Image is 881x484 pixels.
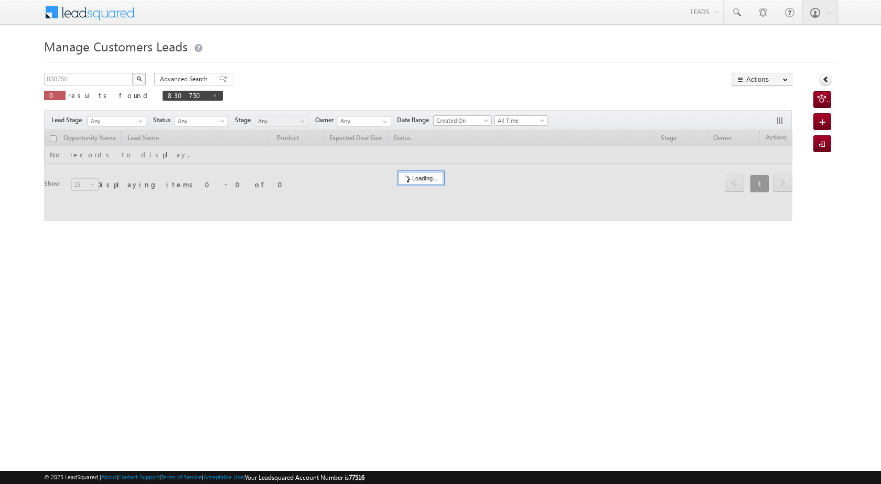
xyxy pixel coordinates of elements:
[203,474,243,480] a: Acceptable Use
[399,172,443,185] div: Loading...
[495,115,548,126] a: All Time
[153,115,175,125] span: Status
[349,474,364,481] span: 77516
[168,91,207,100] span: 830750
[434,116,488,125] span: Created On
[175,116,225,126] span: Any
[161,474,202,480] a: Terms of Service
[732,73,792,86] button: Actions
[44,472,364,482] span: © 2025 LeadSquared | | | | |
[175,116,228,126] a: Any
[68,91,152,100] span: results found
[88,116,143,126] span: Any
[433,115,492,126] a: Created On
[160,74,211,84] span: Advanced Search
[255,116,305,126] span: Any
[255,116,308,126] a: Any
[377,116,390,127] a: Show All Items
[235,115,255,125] span: Stage
[118,474,159,480] a: Contact Support
[101,474,116,480] a: About
[136,76,142,81] img: Search
[88,116,146,126] a: Any
[338,116,391,126] input: Type to Search
[397,115,433,125] span: Date Range
[51,115,86,125] span: Lead Stage
[49,91,60,100] span: 0
[44,38,188,55] span: Manage Customers Leads
[495,116,545,125] span: All Time
[315,115,338,125] span: Owner
[245,474,364,481] span: Your Leadsquared Account Number is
